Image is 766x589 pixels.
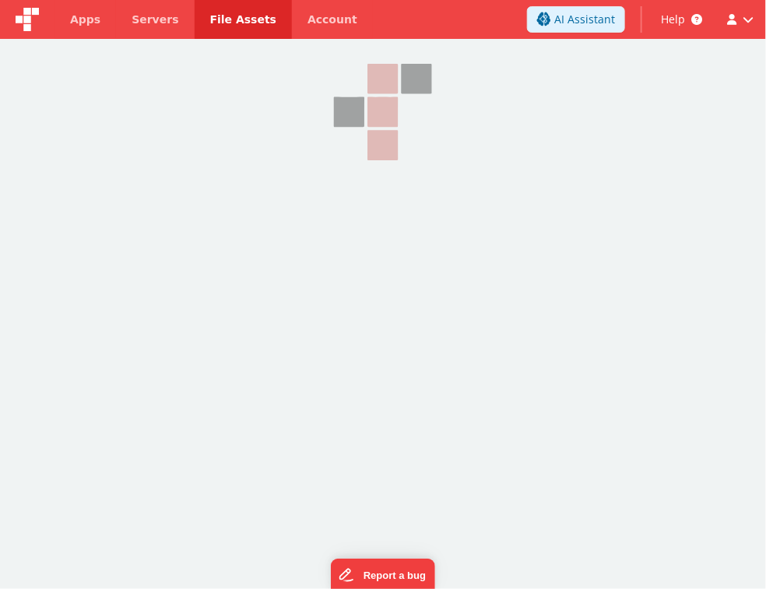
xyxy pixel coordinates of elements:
span: File Assets [210,12,277,27]
span: Servers [132,12,178,27]
span: Apps [70,12,100,27]
span: AI Assistant [554,12,615,27]
button: AI Assistant [527,6,625,33]
span: Help [661,12,685,27]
